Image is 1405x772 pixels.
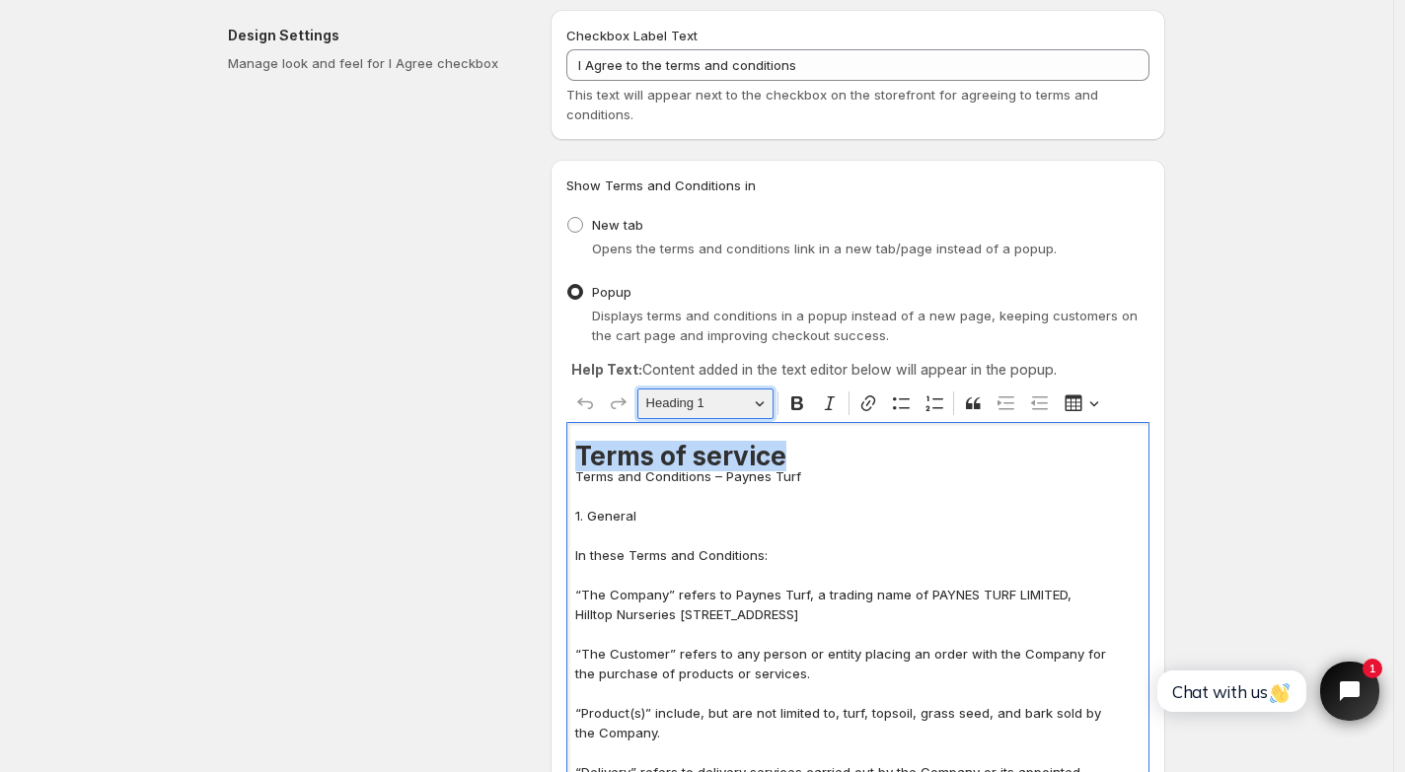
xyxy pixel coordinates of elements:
[575,447,1141,466] h1: Terms of service
[571,361,642,378] strong: Help Text:
[592,217,643,233] span: New tab
[592,284,631,300] span: Popup
[566,28,698,43] span: Checkbox Label Text
[566,177,756,193] span: Show Terms and Conditions in
[646,391,749,415] span: Heading 1
[566,87,1098,122] span: This text will appear next to the checkbox on the storefront for agreeing to terms and conditions.
[228,26,519,45] h2: Design Settings
[1136,645,1396,737] iframe: Tidio Chat
[571,360,1145,380] p: Content added in the text editor below will appear in the popup.
[637,388,774,419] button: Heading 1, Heading
[566,385,1149,422] div: Editor toolbar
[592,308,1138,343] span: Displays terms and conditions in a popup instead of a new page, keeping customers on the cart pag...
[228,53,519,73] p: Manage look and feel for I Agree checkbox
[592,241,1057,256] span: Opens the terms and conditions link in a new tab/page instead of a popup.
